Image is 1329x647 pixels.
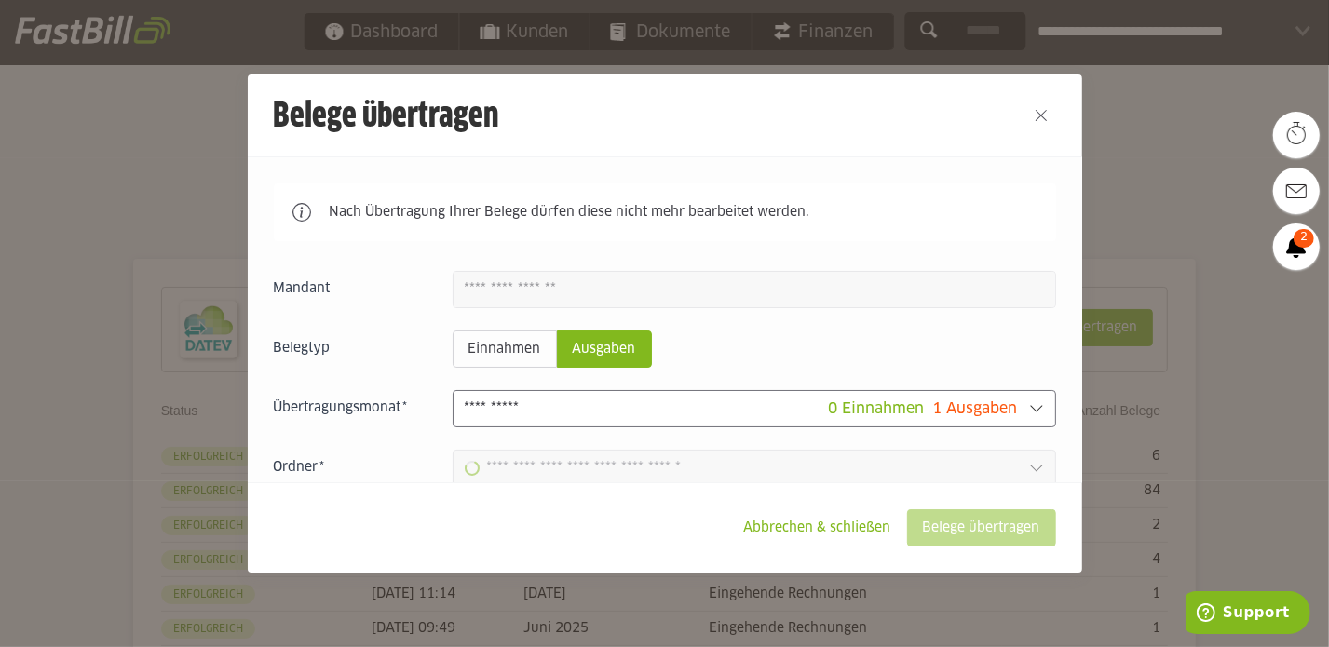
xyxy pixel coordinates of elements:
[1186,591,1310,638] iframe: Öffnet ein Widget, in dem Sie weitere Informationen finden
[453,330,557,368] sl-radio-button: Einnahmen
[1273,223,1320,270] a: 2
[728,509,907,546] sl-button: Abbrechen & schließen
[1294,229,1314,248] span: 2
[933,401,1018,416] span: 1 Ausgaben
[829,401,925,416] span: 0 Einnahmen
[557,330,652,368] sl-radio-button: Ausgaben
[907,509,1056,546] sl-button: Belege übertragen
